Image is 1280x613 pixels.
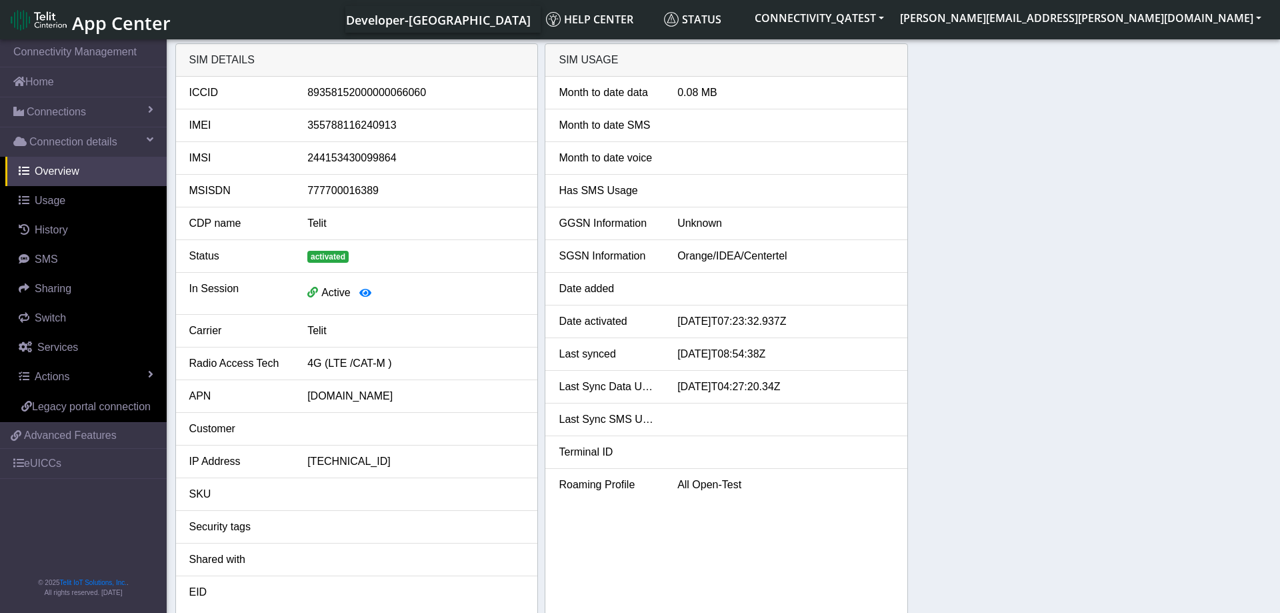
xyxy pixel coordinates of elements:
[667,314,904,330] div: [DATE]T07:23:32.937Z
[35,312,66,324] span: Switch
[5,303,167,333] a: Switch
[297,85,534,101] div: 89358152000000066060
[297,356,534,372] div: 4G (LTE /CAT-M )
[179,486,298,502] div: SKU
[176,44,538,77] div: SIM details
[5,157,167,186] a: Overview
[179,183,298,199] div: MSISDN
[179,323,298,339] div: Carrier
[35,253,58,265] span: SMS
[659,6,747,33] a: Status
[24,428,117,444] span: Advanced Features
[11,5,169,34] a: App Center
[179,215,298,231] div: CDP name
[549,150,667,166] div: Month to date voice
[549,314,667,330] div: Date activated
[35,283,71,294] span: Sharing
[179,117,298,133] div: IMEI
[549,444,667,460] div: Terminal ID
[546,12,633,27] span: Help center
[11,9,67,31] img: logo-telit-cinterion-gw-new.png
[179,281,298,306] div: In Session
[297,117,534,133] div: 355788116240913
[667,346,904,362] div: [DATE]T08:54:38Z
[179,356,298,372] div: Radio Access Tech
[179,454,298,470] div: IP Address
[297,150,534,166] div: 244153430099864
[35,195,65,206] span: Usage
[32,401,151,412] span: Legacy portal connection
[549,85,667,101] div: Month to date data
[29,134,117,150] span: Connection details
[667,477,904,493] div: All Open-Test
[667,248,904,264] div: Orange/IDEA/Centertel
[5,333,167,362] a: Services
[346,12,531,28] span: Developer-[GEOGRAPHIC_DATA]
[297,183,534,199] div: 777700016389
[179,552,298,568] div: Shared with
[179,85,298,101] div: ICCID
[179,421,298,437] div: Customer
[179,150,298,166] div: IMSI
[179,388,298,404] div: APN
[5,215,167,245] a: History
[5,274,167,303] a: Sharing
[35,165,79,177] span: Overview
[35,224,68,235] span: History
[307,251,349,263] span: activated
[60,579,127,586] a: Telit IoT Solutions, Inc.
[667,85,904,101] div: 0.08 MB
[351,281,380,306] button: View session details
[5,362,167,392] a: Actions
[549,412,667,428] div: Last Sync SMS Usage
[35,371,69,382] span: Actions
[5,245,167,274] a: SMS
[664,12,721,27] span: Status
[549,477,667,493] div: Roaming Profile
[549,117,667,133] div: Month to date SMS
[297,323,534,339] div: Telit
[27,104,86,120] span: Connections
[549,248,667,264] div: SGSN Information
[541,6,659,33] a: Help center
[179,584,298,600] div: EID
[549,183,667,199] div: Has SMS Usage
[345,6,530,33] a: Your current platform instance
[5,186,167,215] a: Usage
[549,379,667,395] div: Last Sync Data Usage
[72,11,171,35] span: App Center
[297,454,534,470] div: [TECHNICAL_ID]
[747,6,892,30] button: CONNECTIVITY_QATEST
[321,287,351,298] span: Active
[549,281,667,297] div: Date added
[297,388,534,404] div: [DOMAIN_NAME]
[179,248,298,264] div: Status
[37,342,78,353] span: Services
[549,346,667,362] div: Last synced
[297,215,534,231] div: Telit
[545,44,907,77] div: SIM Usage
[549,215,667,231] div: GGSN Information
[892,6,1269,30] button: [PERSON_NAME][EMAIL_ADDRESS][PERSON_NAME][DOMAIN_NAME]
[179,519,298,535] div: Security tags
[546,12,561,27] img: knowledge.svg
[667,215,904,231] div: Unknown
[664,12,679,27] img: status.svg
[667,379,904,395] div: [DATE]T04:27:20.34Z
